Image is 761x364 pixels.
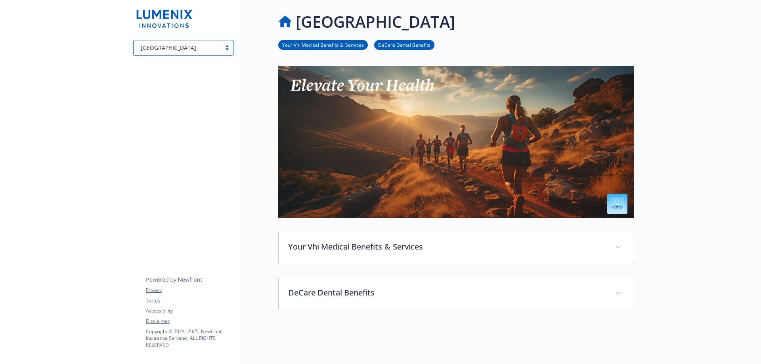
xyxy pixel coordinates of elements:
[279,231,634,264] div: Your Vhi Medical Benefits & Services
[288,241,605,253] p: Your Vhi Medical Benefits & Services
[141,44,196,52] span: [GEOGRAPHIC_DATA]
[278,41,368,48] a: Your Vhi Medical Benefits & Services
[288,287,605,299] p: DeCare Dental Benefits
[146,318,233,325] a: Disclaimer
[146,287,233,294] a: Privacy
[146,328,233,348] p: Copyright © 2024 - 2025 , Newfront Insurance Services, ALL RIGHTS RESERVED
[296,10,455,34] h1: [GEOGRAPHIC_DATA]
[374,41,434,48] a: DeCare Dental Benefits
[146,307,233,314] a: Accessibility
[146,297,233,304] a: Terms
[279,277,634,310] div: DeCare Dental Benefits
[278,66,634,218] img: international page banner
[138,44,217,52] span: [GEOGRAPHIC_DATA]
